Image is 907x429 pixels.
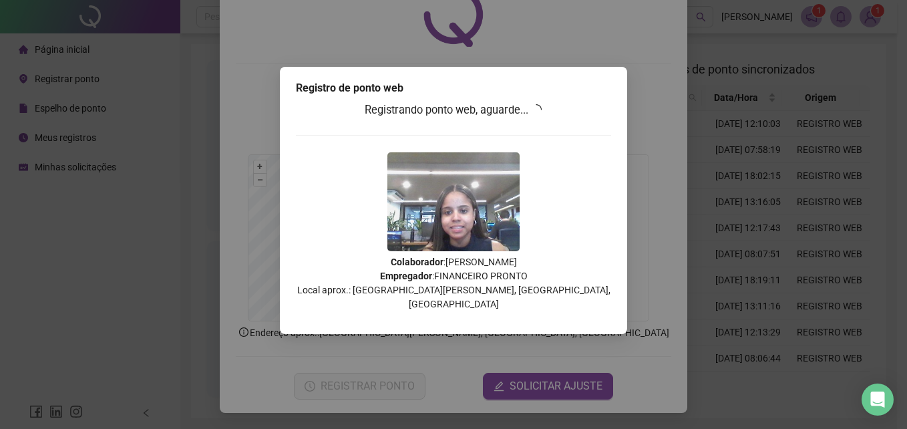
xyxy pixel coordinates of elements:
h3: Registrando ponto web, aguarde... [296,102,611,119]
div: Registro de ponto web [296,80,611,96]
p: : [PERSON_NAME] : FINANCEIRO PRONTO Local aprox.: [GEOGRAPHIC_DATA][PERSON_NAME], [GEOGRAPHIC_DAT... [296,255,611,311]
strong: Colaborador [391,257,443,267]
strong: Empregador [380,271,432,281]
div: Open Intercom Messenger [862,384,894,416]
img: Z [387,152,520,251]
span: loading [531,104,542,115]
